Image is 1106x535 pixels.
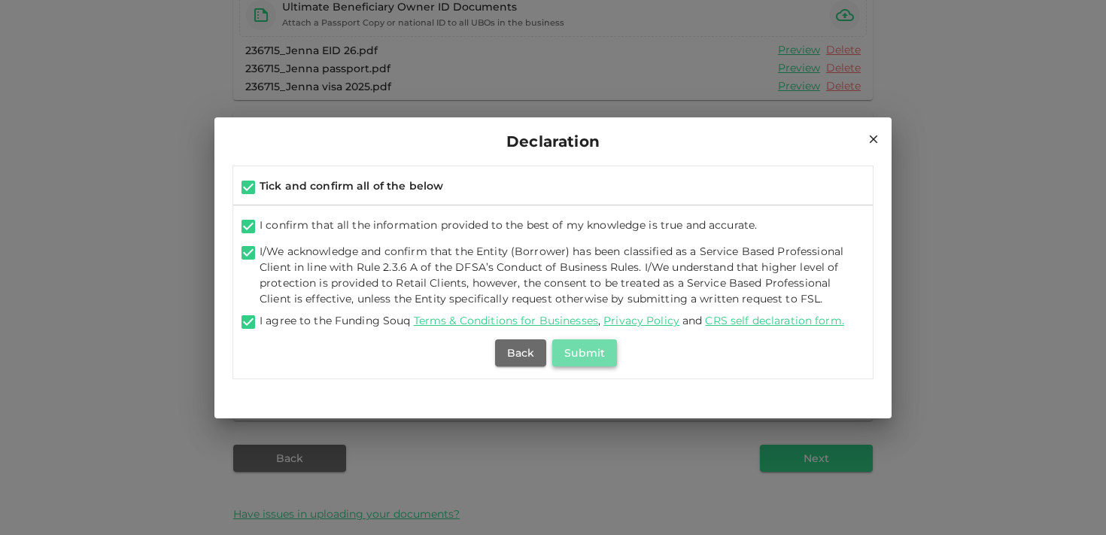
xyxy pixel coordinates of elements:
[260,245,843,305] span: I/We acknowledge and confirm that the Entity (Borrower) has been classified as a Service Based Pr...
[260,179,443,193] span: Tick and confirm all of the below
[414,314,598,327] a: Terms & Conditions for Businesses
[260,218,757,232] span: I confirm that all the information provided to the best of my knowledge is true and accurate.
[552,339,617,366] button: Submit
[506,129,600,154] span: Declaration
[603,314,679,327] a: Privacy Policy
[495,339,546,366] button: Back
[260,314,847,327] span: I agree to the Funding Souq , and
[705,314,843,327] a: CRS self declaration form.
